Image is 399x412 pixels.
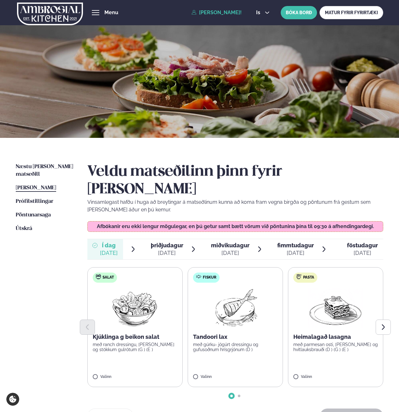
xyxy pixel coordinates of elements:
span: Útskrá [16,226,32,231]
span: Salat [103,275,114,280]
img: pasta.svg [296,274,302,279]
div: [DATE] [347,249,378,257]
span: miðvikudagur [211,242,249,249]
span: Í dag [100,242,118,249]
div: [DATE] [151,249,183,257]
img: Salad.png [107,288,163,328]
p: með gúrku- jógúrt dressingu og gufusoðnum hrísgrjónum (D ) [193,342,278,352]
span: Næstu [PERSON_NAME] matseðill [16,164,73,177]
span: [PERSON_NAME] [16,185,56,191]
button: BÓKA BORÐ [281,6,317,19]
img: fish.svg [196,274,201,279]
img: salad.svg [96,274,101,279]
p: Afbókanir eru ekki lengur mögulegar, en þú getur samt bætt vörum við pöntunina þína til 09:30 á a... [94,224,377,229]
a: Útskrá [16,225,32,232]
p: Kjúklinga g beikon salat [93,333,177,341]
p: með ranch dressingu, [PERSON_NAME] og stökkum gulrótum (G ) (E ) [93,342,177,352]
a: Prófílstillingar [16,198,53,205]
span: föstudagur [347,242,378,249]
p: með parmesan osti, [PERSON_NAME] og hvítlauksbrauði (D ) (G ) (E ) [293,342,378,352]
div: [DATE] [100,249,118,257]
button: is [251,10,275,15]
button: hamburger [92,9,99,16]
h2: Veldu matseðilinn þinn fyrir [PERSON_NAME] [87,163,384,198]
img: logo [17,1,83,27]
img: Lasagna.png [308,288,363,328]
span: þriðjudagur [151,242,183,249]
button: Previous slide [80,320,95,335]
span: Fiskur [203,275,216,280]
span: is [256,10,262,15]
span: Pasta [303,275,314,280]
a: MATUR FYRIR FYRIRTÆKI [320,6,383,19]
a: Næstu [PERSON_NAME] matseðill [16,163,75,178]
p: Tandoori lax [193,333,278,341]
span: Go to slide 2 [238,395,240,397]
div: [DATE] [277,249,314,257]
p: Heimalagað lasagna [293,333,378,341]
span: fimmtudagur [277,242,314,249]
img: Fish.png [207,288,263,328]
p: Vinsamlegast hafðu í huga að breytingar á matseðlinum kunna að koma fram vegna birgða og pöntunum... [87,198,384,214]
button: Next slide [376,320,391,335]
span: Pöntunarsaga [16,212,51,218]
div: [DATE] [211,249,249,257]
span: Prófílstillingar [16,199,53,204]
span: Go to slide 1 [230,395,233,397]
a: Cookie settings [6,393,19,406]
a: Pöntunarsaga [16,211,51,219]
a: [PERSON_NAME] [16,184,56,192]
a: [PERSON_NAME]! [191,10,242,15]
